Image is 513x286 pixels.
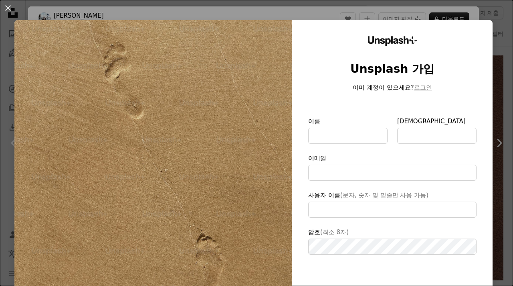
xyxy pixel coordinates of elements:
label: 암호 [308,227,477,255]
label: 이메일 [308,153,477,181]
input: 이메일 [308,165,477,181]
label: 이름 [308,116,388,144]
input: 사용자 이름(문자, 숫자 및 밑줄만 사용 가능) [308,202,477,218]
label: [DEMOGRAPHIC_DATA] [397,116,477,144]
span: (문자, 숫자 및 밑줄만 사용 가능) [340,192,428,199]
button: 로그인 [414,83,432,92]
h1: Unsplash 가입 [308,62,477,76]
input: 암호(최소 8자) [308,239,477,255]
input: 이름 [308,128,388,144]
p: 이미 계정이 있으세요? [308,83,477,92]
span: (최소 8자) [320,229,349,236]
label: 사용자 이름 [308,190,477,218]
input: [DEMOGRAPHIC_DATA] [397,128,477,144]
